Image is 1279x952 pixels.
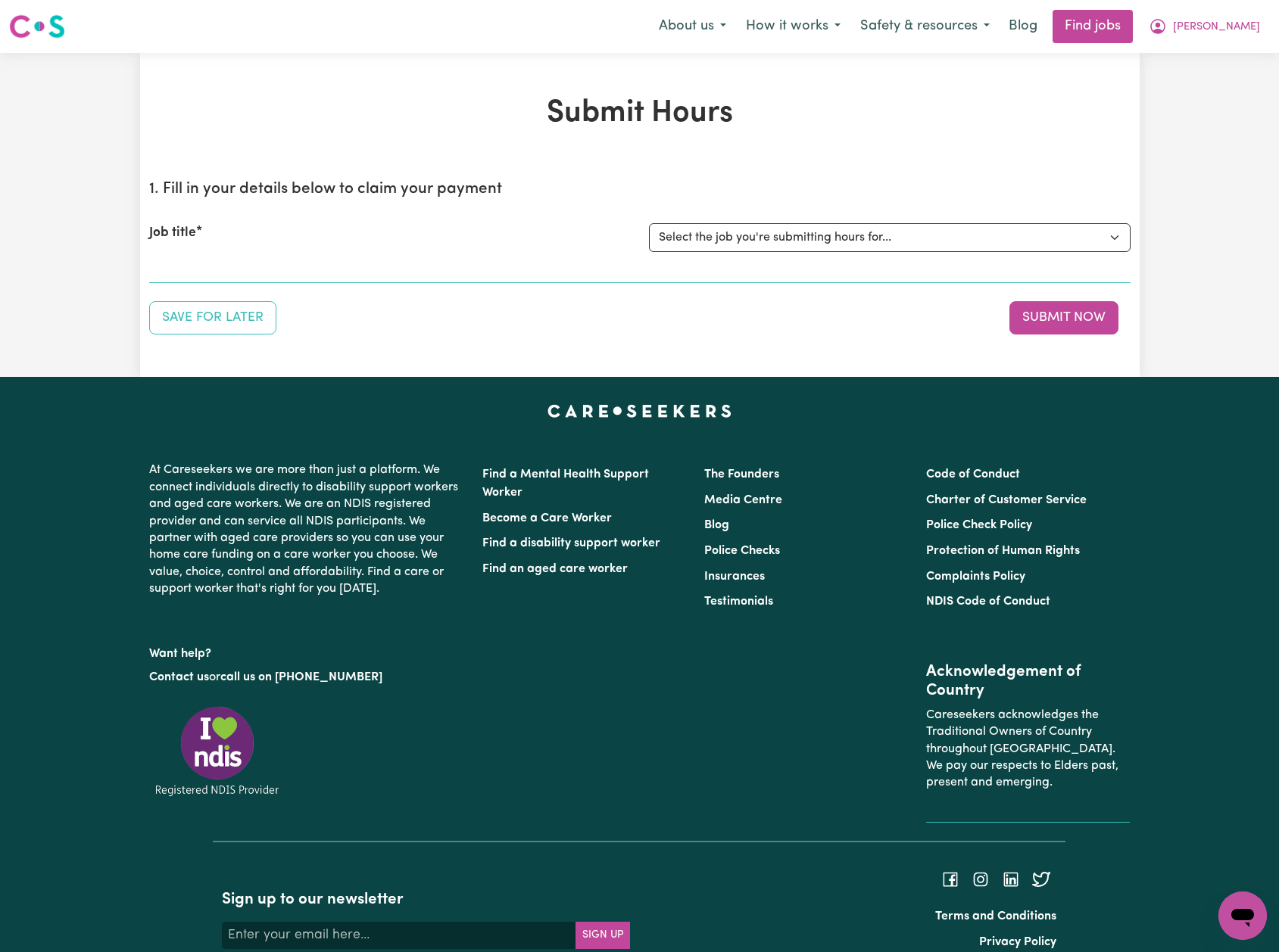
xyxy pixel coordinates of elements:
[9,13,65,40] img: Careseekers logo
[704,571,765,583] a: Insurances
[149,95,1131,132] h1: Submit Hours
[649,11,736,42] button: About us
[220,671,382,683] a: call us on [PHONE_NUMBER]
[547,404,732,416] a: Careseekers home page
[482,468,649,499] a: Find a Mental Health Support Worker
[1009,301,1118,334] button: Submit your job report
[149,456,464,603] p: At Careseekers we are more than just a platform. We connect individuals directly to disability su...
[149,704,285,798] img: Registered NDIS provider
[1053,10,1133,43] a: Find jobs
[926,701,1130,798] p: Careseekers acknowledges the Traditional Owners of Country throughout [GEOGRAPHIC_DATA]. We pay o...
[1000,10,1047,43] a: Blog
[850,11,1000,42] button: Safety & resources
[926,519,1032,531] a: Police Check Policy
[926,545,1080,557] a: Protection of Human Rights
[222,891,630,910] h2: Sign up to our newsletter
[941,873,959,885] a: Follow Careseekers on Facebook
[149,301,276,334] button: Save your job report
[1173,19,1260,36] span: [PERSON_NAME]
[482,537,660,549] a: Find a disability support worker
[482,512,612,524] a: Become a Care Worker
[736,11,850,42] button: How it works
[704,519,729,531] a: Blog
[704,596,773,608] a: Testimonials
[935,910,1056,922] a: Terms and Conditions
[1032,873,1050,885] a: Follow Careseekers on Twitter
[149,639,464,662] p: Want help?
[149,223,196,243] label: Job title
[972,873,990,885] a: Follow Careseekers on Instagram
[926,663,1130,701] h2: Acknowledgement of Country
[149,663,464,692] p: or
[1139,11,1270,42] button: My Account
[1002,873,1020,885] a: Follow Careseekers on LinkedIn
[926,494,1087,506] a: Charter of Customer Service
[926,596,1050,608] a: NDIS Code of Conduct
[222,922,576,949] input: Enter your email here...
[9,9,65,44] a: Careseekers logo
[1218,891,1267,940] iframe: Button to launch messaging window
[704,494,782,506] a: Media Centre
[926,468,1020,481] a: Code of Conduct
[576,922,630,949] button: Subscribe
[149,180,1131,199] h2: 1. Fill in your details below to claim your payment
[704,545,780,557] a: Police Checks
[704,468,779,481] a: The Founders
[482,563,628,575] a: Find an aged care worker
[149,671,209,683] a: Contact us
[979,936,1056,948] a: Privacy Policy
[926,571,1025,583] a: Complaints Policy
